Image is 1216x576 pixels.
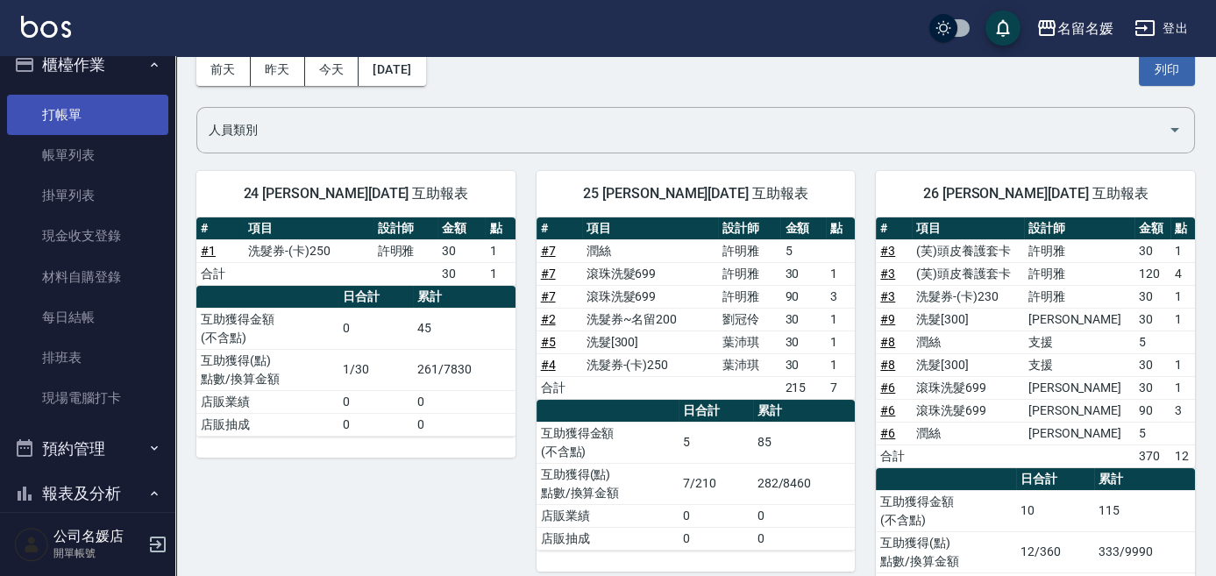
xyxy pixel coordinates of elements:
td: 0 [338,413,413,436]
td: 1 [1170,353,1195,376]
button: 前天 [196,53,251,86]
td: (芙)頭皮養護套卡 [912,262,1023,285]
a: #3 [880,289,895,303]
td: 劉冠伶 [718,308,780,331]
td: 30 [780,308,826,331]
a: 帳單列表 [7,135,168,175]
a: #3 [880,244,895,258]
td: 1 [1170,239,1195,262]
td: 潤絲 [912,422,1023,444]
button: 列印 [1139,53,1195,86]
table: a dense table [537,400,856,551]
td: 0 [413,413,516,436]
a: 打帳單 [7,95,168,135]
table: a dense table [196,217,516,286]
span: 25 [PERSON_NAME][DATE] 互助報表 [558,185,835,203]
button: 名留名媛 [1029,11,1120,46]
td: 互助獲得金額 (不含點) [196,308,338,349]
td: 85 [753,422,856,463]
td: 1 [826,262,855,285]
img: Logo [21,16,71,38]
a: #2 [541,312,556,326]
td: 滾珠洗髮699 [582,262,719,285]
td: 許明雅 [718,239,780,262]
a: #7 [541,244,556,258]
a: 材料自購登錄 [7,257,168,297]
th: 項目 [912,217,1023,240]
td: 潤絲 [582,239,719,262]
td: 30 [1134,353,1170,376]
a: #7 [541,267,556,281]
a: #4 [541,358,556,372]
td: 30 [1134,239,1170,262]
td: 12/360 [1016,531,1094,572]
td: 滾珠洗髮699 [582,285,719,308]
th: 點 [826,217,855,240]
td: 30 [1134,285,1170,308]
th: # [537,217,582,240]
td: 0 [753,527,856,550]
td: 1 [485,262,515,285]
td: 洗髮[300] [912,353,1023,376]
td: 5 [1134,422,1170,444]
th: 日合計 [679,400,753,423]
button: 登出 [1127,12,1195,45]
td: 90 [780,285,826,308]
td: 合計 [876,444,912,467]
td: 0 [413,390,516,413]
th: 金額 [1134,217,1170,240]
table: a dense table [876,217,1195,468]
td: 店販業績 [537,504,679,527]
input: 人員名稱 [204,115,1161,146]
td: 4 [1170,262,1195,285]
a: #8 [880,358,895,372]
td: 0 [338,308,413,349]
a: 掛單列表 [7,175,168,216]
td: 許明雅 [373,239,438,262]
div: 名留名媛 [1057,18,1113,39]
td: 30 [1134,376,1170,399]
td: 30 [780,262,826,285]
td: 5 [780,239,826,262]
span: 24 [PERSON_NAME][DATE] 互助報表 [217,185,494,203]
th: # [876,217,912,240]
th: 設計師 [1024,217,1134,240]
td: 333/9990 [1094,531,1195,572]
td: 店販業績 [196,390,338,413]
a: 每日結帳 [7,297,168,338]
td: 0 [753,504,856,527]
td: 0 [679,504,753,527]
td: 0 [679,527,753,550]
td: 30 [437,239,485,262]
td: 互助獲得(點) 點數/換算金額 [196,349,338,390]
td: 許明雅 [1024,239,1134,262]
td: 互助獲得金額 (不含點) [876,490,1016,531]
th: 日合計 [1016,468,1094,491]
td: 1 [826,353,855,376]
th: 設計師 [718,217,780,240]
a: #6 [880,426,895,440]
td: 洗髮[300] [582,331,719,353]
td: 1 [485,239,515,262]
td: 30 [780,353,826,376]
a: #7 [541,289,556,303]
th: 日合計 [338,286,413,309]
td: 滾珠洗髮699 [912,376,1023,399]
a: 現金收支登錄 [7,216,168,256]
button: Open [1161,116,1189,144]
td: 5 [1134,331,1170,353]
td: 90 [1134,399,1170,422]
button: save [985,11,1020,46]
td: 洗髮券~名留200 [582,308,719,331]
td: 支援 [1024,353,1134,376]
td: [PERSON_NAME] [1024,399,1134,422]
td: 1 [826,308,855,331]
button: 報表及分析 [7,471,168,516]
td: 115 [1094,490,1195,531]
td: 滾珠洗髮699 [912,399,1023,422]
button: 今天 [305,53,359,86]
th: 累計 [1094,468,1195,491]
th: 累計 [753,400,856,423]
th: 金額 [437,217,485,240]
td: 10 [1016,490,1094,531]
